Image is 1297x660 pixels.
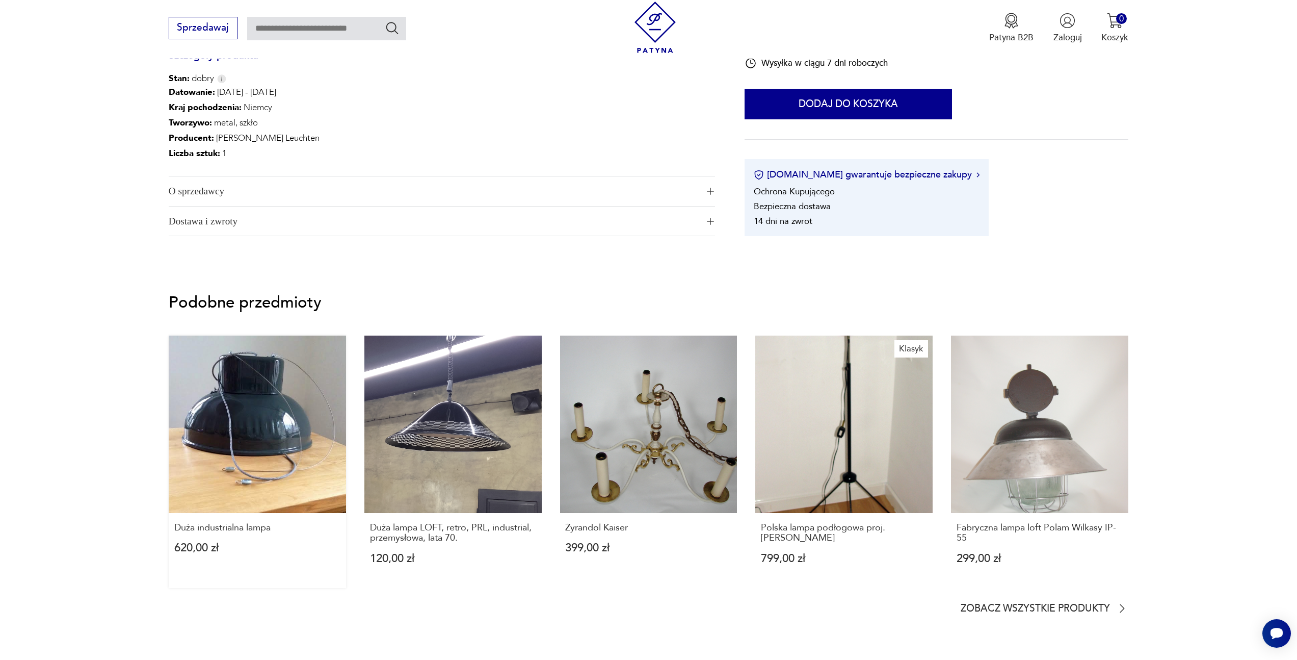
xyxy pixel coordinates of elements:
img: Patyna - sklep z meblami i dekoracjami vintage [629,2,681,53]
img: Ikona medalu [1003,13,1019,29]
button: [DOMAIN_NAME] gwarantuje bezpieczne zakupy [754,168,980,181]
p: Duża industrialna lampa [174,523,340,533]
span: dobry [169,72,214,85]
div: 0 [1116,13,1127,24]
button: Dodaj do koszyka [745,89,952,120]
img: Ikonka użytkownika [1060,13,1075,29]
li: Ochrona Kupującego [754,186,835,197]
p: Fabryczna lampa loft Polam Wilkasy IP-55 [957,523,1123,544]
p: Duża lampa LOFT, retro, PRL, industrial, przemysłowa, lata 70. [370,523,536,544]
a: Żyrandol KaiserŻyrandol Kaiser399,00 zł [560,336,737,588]
button: Ikona plusaDostawa i zwroty [169,207,715,236]
li: 14 dni na zwrot [754,215,812,227]
h3: Szczegóły produktu [169,53,715,73]
p: 120,00 zł [370,553,536,564]
a: KlasykPolska lampa podłogowa proj. A.GałeckiPolska lampa podłogowa proj. [PERSON_NAME]799,00 zł [755,336,933,588]
p: Żyrandol Kaiser [565,523,731,533]
img: Ikona strzałki w prawo [976,172,980,177]
button: Patyna B2B [989,13,1034,43]
p: Polska lampa podłogowa proj. [PERSON_NAME] [761,523,927,544]
p: 620,00 zł [174,543,340,553]
iframe: Smartsupp widget button [1262,619,1291,648]
a: Ikona medaluPatyna B2B [989,13,1034,43]
p: [PERSON_NAME] Leuchten [169,131,320,146]
span: O sprzedawcy [169,176,698,206]
b: Producent : [169,132,214,144]
p: [DATE] - [DATE] [169,85,320,100]
button: Ikona plusaO sprzedawcy [169,176,715,206]
p: Zobacz wszystkie produkty [961,605,1110,613]
a: Fabryczna lampa loft Polam Wilkasy IP-55Fabryczna lampa loft Polam Wilkasy IP-55299,00 zł [951,336,1128,588]
a: Sprzedawaj [169,24,237,33]
button: Sprzedawaj [169,17,237,39]
p: Patyna B2B [989,32,1034,43]
button: Zaloguj [1053,13,1082,43]
b: Tworzywo : [169,117,212,129]
p: Zaloguj [1053,32,1082,43]
b: Liczba sztuk: [169,147,220,159]
div: Wysyłka w ciągu 7 dni roboczych [745,57,888,69]
a: Duża industrialna lampaDuża industrialna lampa620,00 zł [169,336,346,588]
li: Bezpieczna dostawa [754,200,831,212]
p: 299,00 zł [957,553,1123,564]
a: Duża lampa LOFT, retro, PRL, industrial, przemysłowa, lata 70.Duża lampa LOFT, retro, PRL, indust... [364,336,542,588]
p: Niemcy [169,100,320,115]
button: Szukaj [385,20,400,35]
img: Ikona plusa [707,188,714,195]
img: Ikona certyfikatu [754,170,764,180]
img: Info icon [217,74,226,83]
a: Zobacz wszystkie produkty [961,602,1128,615]
img: Ikona koszyka [1107,13,1123,29]
b: Stan: [169,72,190,84]
p: metal, szkło [169,115,320,131]
p: Koszyk [1101,32,1128,43]
p: Podobne przedmioty [169,295,1128,310]
p: 1 [169,146,320,161]
span: Dostawa i zwroty [169,207,698,236]
button: 0Koszyk [1101,13,1128,43]
b: Kraj pochodzenia : [169,101,242,113]
img: Ikona plusa [707,218,714,225]
p: 799,00 zł [761,553,927,564]
p: 399,00 zł [565,543,731,553]
b: Datowanie : [169,86,215,98]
